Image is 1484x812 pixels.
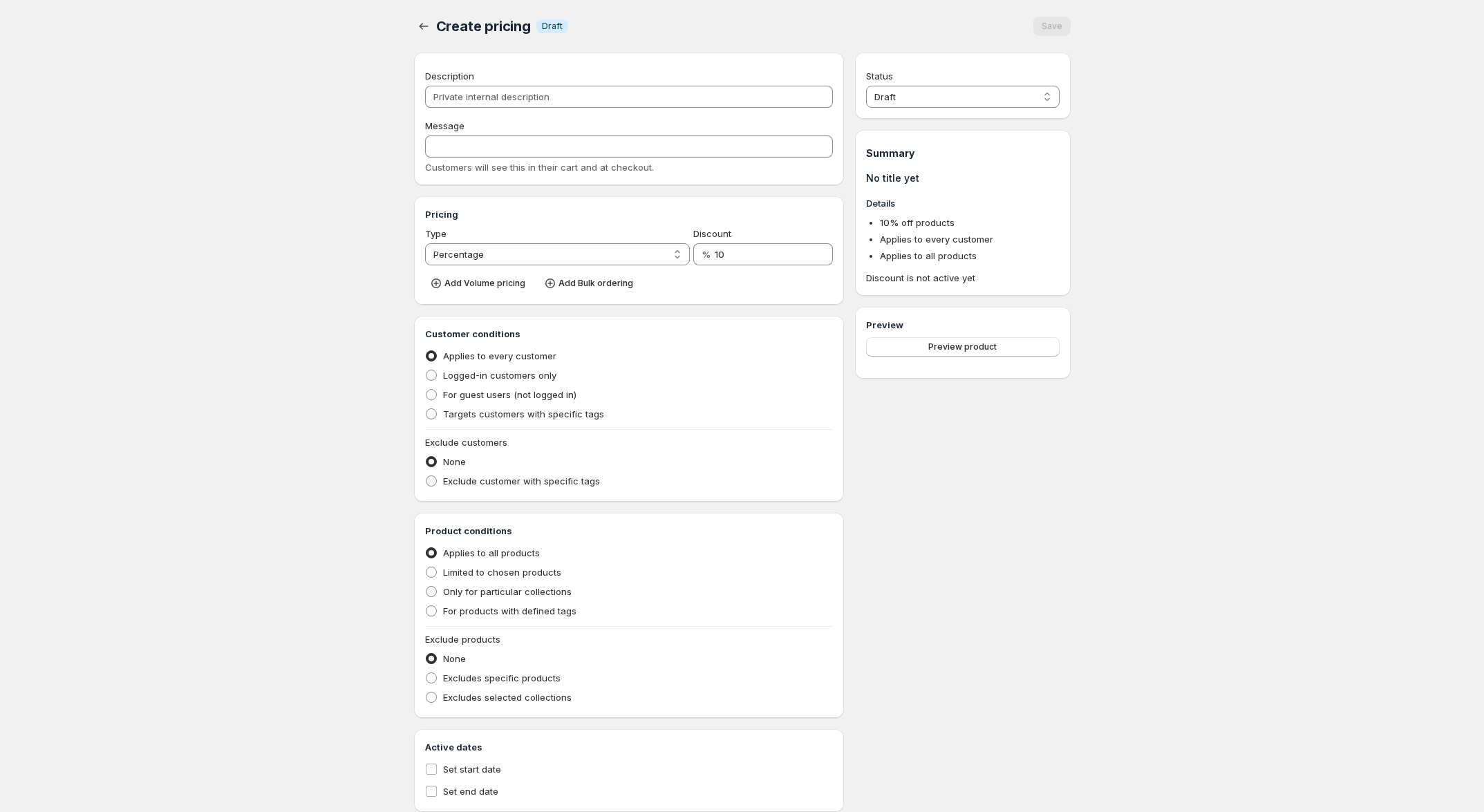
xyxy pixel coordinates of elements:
[443,456,466,467] span: None
[866,337,1059,357] button: Preview product
[425,437,507,448] span: Exclude customers
[425,120,464,131] span: Message
[542,21,563,32] span: Draft
[880,217,955,228] span: 10 % off products
[425,86,834,108] input: Private internal description
[425,524,834,538] h3: Product conditions
[425,740,834,754] h3: Active dates
[866,196,1059,210] h3: Details
[443,370,556,381] span: Logged-in customers only
[443,586,572,597] span: Only for particular collections
[443,567,561,578] span: Limited to chosen products
[443,764,501,775] span: Set start date
[880,250,977,261] span: Applies to all products
[425,70,474,82] span: Description
[558,278,633,289] span: Add Bulk ordering
[539,274,641,293] button: Add Bulk ordering
[443,672,561,683] span: Excludes specific products
[443,605,576,616] span: For products with defined tags
[443,408,604,419] span: Targets customers with specific tags
[693,228,731,239] span: Discount
[436,18,531,35] span: Create pricing
[443,786,498,797] span: Set end date
[443,350,556,361] span: Applies to every customer
[425,634,500,645] span: Exclude products
[425,162,654,173] span: Customers will see this in their cart and at checkout.
[425,327,834,341] h3: Customer conditions
[443,475,600,487] span: Exclude customer with specific tags
[443,692,572,703] span: Excludes selected collections
[866,271,1059,285] span: Discount is not active yet
[443,653,466,664] span: None
[880,234,993,245] span: Applies to every customer
[866,147,1059,160] h1: Summary
[702,249,711,260] span: %
[425,228,447,239] span: Type
[866,171,1059,185] h1: No title yet
[866,318,1059,332] h3: Preview
[425,274,534,293] button: Add Volume pricing
[443,547,540,558] span: Applies to all products
[866,70,893,82] span: Status
[444,278,525,289] span: Add Volume pricing
[928,341,997,352] span: Preview product
[425,207,834,221] h3: Pricing
[443,389,576,400] span: For guest users (not logged in)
